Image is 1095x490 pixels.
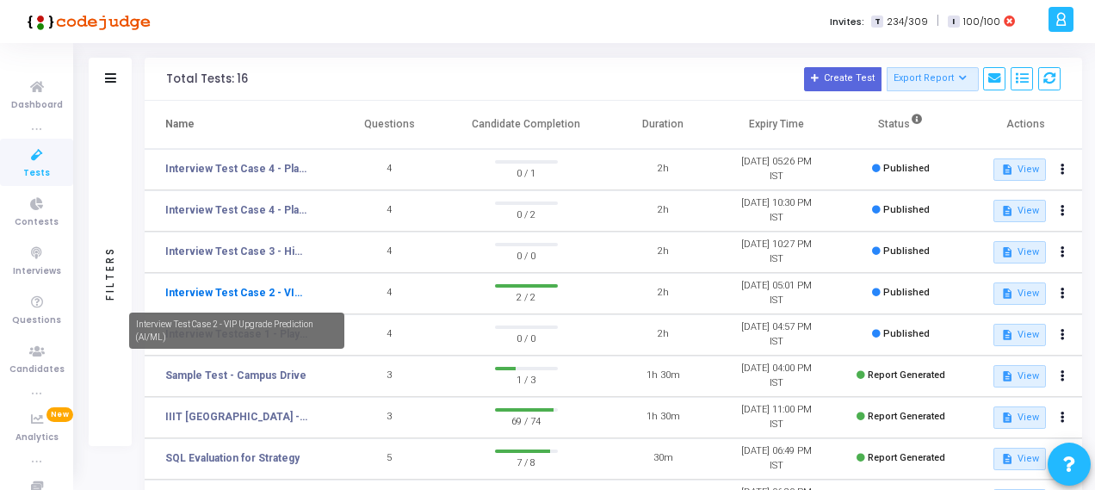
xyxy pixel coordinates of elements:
td: 2h [606,190,720,232]
span: 7 / 8 [495,453,558,470]
div: Interview Test Case 2 - VIP Upgrade Prediction (AI/ML) [129,313,344,349]
span: 2 / 2 [495,288,558,305]
span: 0 / 0 [495,246,558,264]
span: Candidates [9,363,65,377]
td: 4 [333,149,447,190]
td: [DATE] 06:49 PM IST [720,438,833,480]
span: T [871,16,882,28]
mat-icon: description [1000,288,1012,300]
button: View [993,448,1046,470]
div: Total Tests: 16 [166,72,248,86]
span: 69 / 74 [495,412,558,429]
span: 1 / 3 [495,370,558,388]
td: [DATE] 10:27 PM IST [720,232,833,273]
td: 4 [333,190,447,232]
td: [DATE] 04:57 PM IST [720,314,833,356]
a: Interview Test Case 3 - High Value Player Prediction (AI/ML) [165,244,308,259]
div: Filters [102,178,118,368]
td: 4 [333,232,447,273]
button: View [993,324,1046,346]
td: 3 [333,356,447,397]
button: View [993,158,1046,181]
span: Published [883,163,930,174]
td: [DATE] 05:01 PM IST [720,273,833,314]
td: [DATE] 05:26 PM IST [720,149,833,190]
a: Interview Test Case 4 - Player Churn Prediction (AI/ML) [165,161,308,177]
mat-icon: description [1000,412,1012,424]
button: Create Test [804,67,882,91]
td: 1h 30m [606,356,720,397]
span: Published [883,245,930,257]
a: IIIT [GEOGRAPHIC_DATA] - Campus Drive Dec - 2024 - Technical Assessment [165,409,308,425]
span: Published [883,287,930,298]
button: View [993,241,1046,264]
td: [DATE] 11:00 PM IST [720,397,833,438]
th: Actions [968,101,1082,149]
span: 234/309 [887,15,928,29]
button: View [993,282,1046,305]
span: Report Generated [868,452,945,463]
a: SQL Evaluation for Strategy [165,450,300,466]
mat-icon: description [1000,370,1012,382]
span: 0 / 0 [495,329,558,346]
th: Duration [606,101,720,149]
span: Dashboard [11,98,63,113]
td: 5 [333,438,447,480]
span: New [46,407,73,422]
th: Questions [333,101,447,149]
span: Report Generated [868,369,945,381]
mat-icon: description [1000,164,1012,176]
span: Analytics [15,431,59,445]
td: [DATE] 04:00 PM IST [720,356,833,397]
span: Report Generated [868,411,945,422]
td: [DATE] 10:30 PM IST [720,190,833,232]
td: 4 [333,273,447,314]
button: Export Report [887,67,979,91]
th: Expiry Time [720,101,833,149]
a: Interview Test Case 4 - Player Churn Prediction (AI/ML) [165,202,308,218]
td: 30m [606,438,720,480]
th: Candidate Completion [446,101,606,149]
span: Contests [15,215,59,230]
mat-icon: description [1000,453,1012,465]
span: Published [883,328,930,339]
span: Questions [12,313,61,328]
span: Interviews [13,264,61,279]
td: 3 [333,397,447,438]
a: Sample Test - Campus Drive [165,368,306,383]
span: I [948,16,959,28]
a: Interview Test Case 2 - VIP Upgrade Prediction (AI/ML) [165,285,308,301]
th: Name [145,101,333,149]
button: View [993,200,1046,222]
mat-icon: description [1000,329,1012,341]
td: 2h [606,314,720,356]
td: 2h [606,273,720,314]
span: 100/100 [963,15,1000,29]
td: 2h [606,232,720,273]
mat-icon: description [1000,246,1012,258]
span: Published [883,204,930,215]
mat-icon: description [1000,205,1012,217]
img: logo [22,4,151,39]
button: View [993,365,1046,388]
span: 0 / 1 [495,164,558,181]
label: Invites: [830,15,864,29]
td: 4 [333,314,447,356]
span: 0 / 2 [495,205,558,222]
th: Status [832,101,968,149]
button: View [993,406,1046,429]
td: 2h [606,149,720,190]
td: 1h 30m [606,397,720,438]
span: | [937,12,939,30]
span: Tests [23,166,50,181]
